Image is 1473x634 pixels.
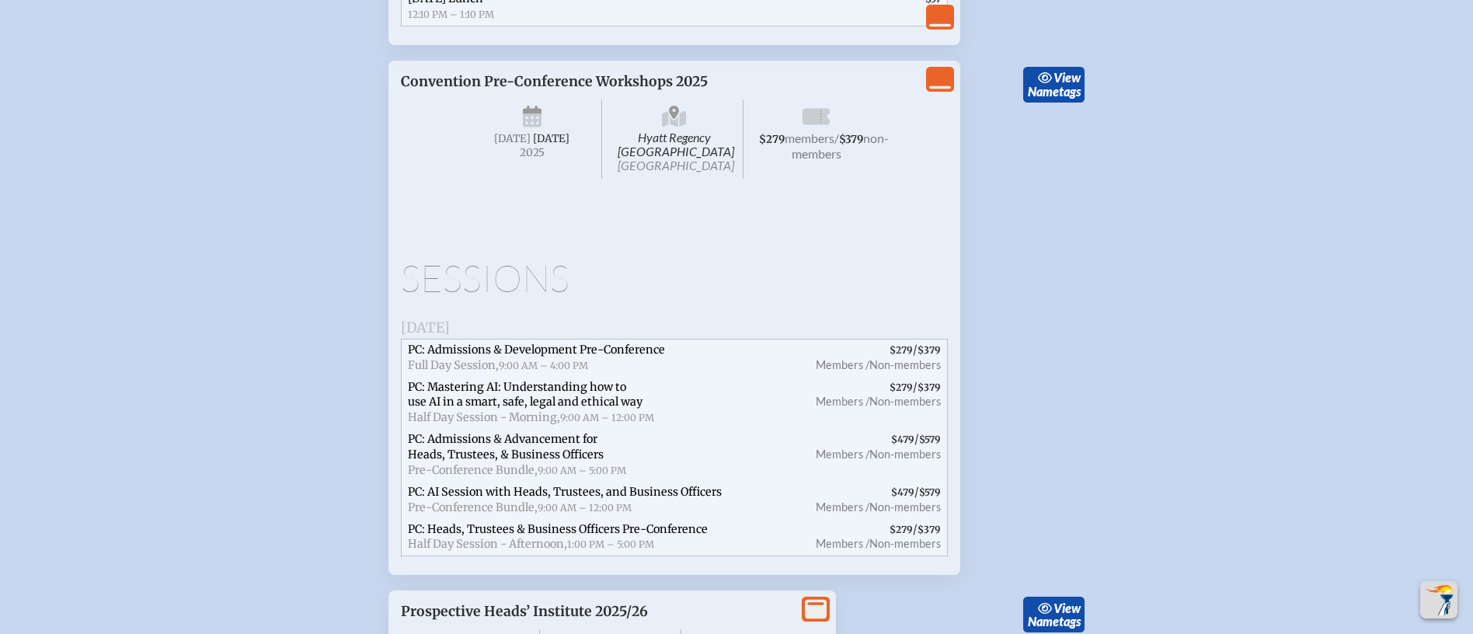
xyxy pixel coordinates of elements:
span: non-members [792,131,890,161]
span: [GEOGRAPHIC_DATA] [618,158,734,172]
span: members [785,131,834,145]
span: 9:00 AM – 12:00 PM [538,502,632,514]
span: $279 [890,381,913,393]
span: 9:00 AM – 4:00 PM [499,360,588,371]
span: Members / [816,537,869,550]
span: $279 [759,133,785,146]
span: Pre-Conference Bundle, [408,463,538,477]
span: 9:00 AM – 5:00 PM [538,465,626,476]
span: / [834,131,839,145]
span: PC: Admissions & Development Pre-Conference [408,343,665,357]
span: view [1053,70,1081,85]
span: / [799,519,948,556]
span: 1:00 PM – 5:00 PM [567,538,654,550]
span: $279 [890,344,913,356]
span: $579 [919,434,941,445]
span: Non-members [869,358,941,371]
span: [DATE] [401,319,450,336]
span: $579 [919,486,941,498]
span: $479 [891,434,914,445]
span: Full Day Session, [408,358,499,372]
span: Non-members [869,500,941,514]
span: / [799,482,948,519]
span: PC: Mastering AI: Understanding how to use AI in a smart, safe, legal and ethical way [408,380,642,409]
span: PC: AI Session with Heads, Trustees, and Business Officers [408,485,722,499]
span: $379 [839,133,863,146]
a: viewNametags [1023,597,1085,632]
span: 2025 [475,147,589,158]
span: 9:00 AM – 12:00 PM [560,412,654,423]
span: [DATE] [533,132,569,145]
span: / [799,339,948,376]
span: $379 [918,344,941,356]
span: Non-members [869,537,941,550]
span: Members / [816,500,869,514]
span: Prospective Heads’ Institute 2025/26 [401,603,648,620]
span: / [799,377,948,430]
span: $379 [918,381,941,393]
h1: Sessions [401,260,948,297]
span: / [799,429,948,482]
span: Non-members [869,448,941,461]
span: Half Day Session - Afternoon, [408,537,567,551]
span: $479 [891,486,914,498]
span: Non-members [869,395,941,408]
span: $379 [918,524,941,535]
span: Members / [816,358,869,371]
img: To the top [1423,584,1454,615]
span: Half Day Session - Morning, [408,410,560,424]
span: Members / [816,448,869,461]
span: Convention Pre-Conference Workshops 2025 [401,73,708,90]
span: Hyatt Regency [GEOGRAPHIC_DATA] [605,99,744,179]
span: view [1053,601,1081,615]
span: Members / [816,395,869,408]
span: [DATE] [494,132,531,145]
a: viewNametags [1023,67,1085,103]
button: Scroll Top [1420,581,1457,618]
span: PC: Heads, Trustees & Business Officers Pre-Conference [408,522,708,536]
span: $279 [890,524,913,535]
span: PC: Admissions & Advancement for Heads, Trustees, & Business Officers [408,432,604,462]
span: 12:10 PM – 1:10 PM [408,9,494,20]
span: Pre-Conference Bundle, [408,500,538,514]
